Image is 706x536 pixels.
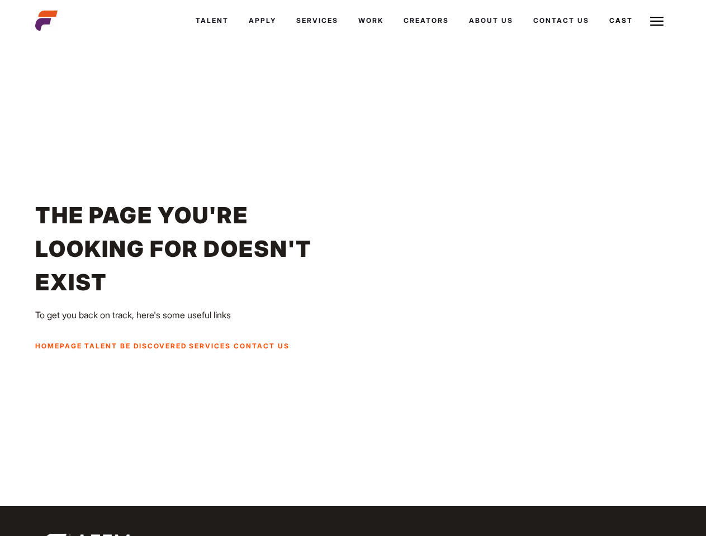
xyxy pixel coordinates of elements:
[234,342,290,350] a: Contact Us
[239,6,286,36] a: Apply
[286,6,348,36] a: Services
[35,199,353,299] h1: The page you're looking for doesn't exist
[35,342,82,350] a: Homepage
[459,6,523,36] a: About Us
[650,15,664,28] img: Burger icon
[523,6,599,36] a: Contact Us
[35,9,58,32] img: cropped-aefm-brand-fav-22-square.png
[84,342,117,350] a: Talent
[186,6,239,36] a: Talent
[189,342,231,350] a: Services
[35,308,671,322] p: To get you back on track, here's some useful links
[599,6,643,36] a: Cast
[348,6,394,36] a: Work
[394,6,459,36] a: Creators
[120,342,187,350] a: Be Discovered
